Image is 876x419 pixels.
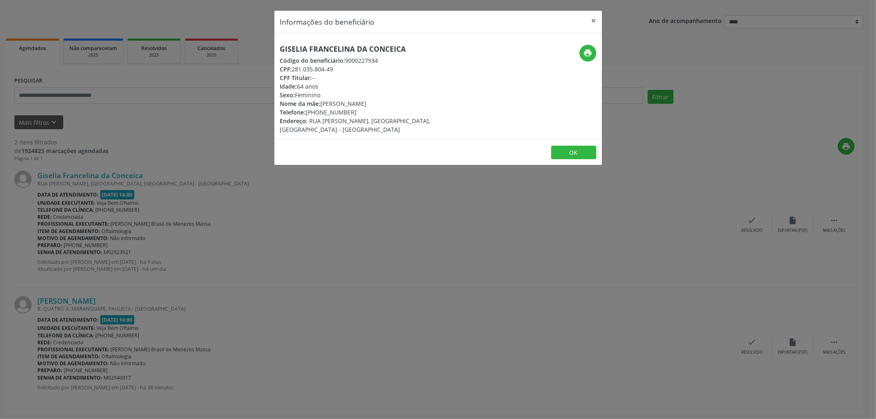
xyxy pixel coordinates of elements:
[579,45,596,62] button: print
[280,57,345,64] span: Código do beneficiário:
[280,91,295,99] span: Sexo:
[280,99,487,108] div: [PERSON_NAME]
[280,65,292,73] span: CPF:
[280,91,487,99] div: Feminino
[280,82,487,91] div: 64 anos
[280,74,312,82] span: CPF Titular:
[280,108,487,117] div: [PHONE_NUMBER]
[280,100,321,108] span: Nome da mãe:
[280,73,487,82] div: --
[280,16,375,27] h5: Informações do beneficiário
[280,117,308,125] span: Endereço:
[280,108,306,116] span: Telefone:
[280,117,430,133] span: RUA [PERSON_NAME], [GEOGRAPHIC_DATA], [GEOGRAPHIC_DATA] - [GEOGRAPHIC_DATA]
[280,45,487,53] h5: Giselia Francelina da Conceica
[583,48,592,57] i: print
[280,82,297,90] span: Idade:
[280,65,487,73] div: 281.035.804-49
[280,56,487,65] div: 9000227934
[551,146,596,160] button: OK
[586,11,602,31] button: Close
